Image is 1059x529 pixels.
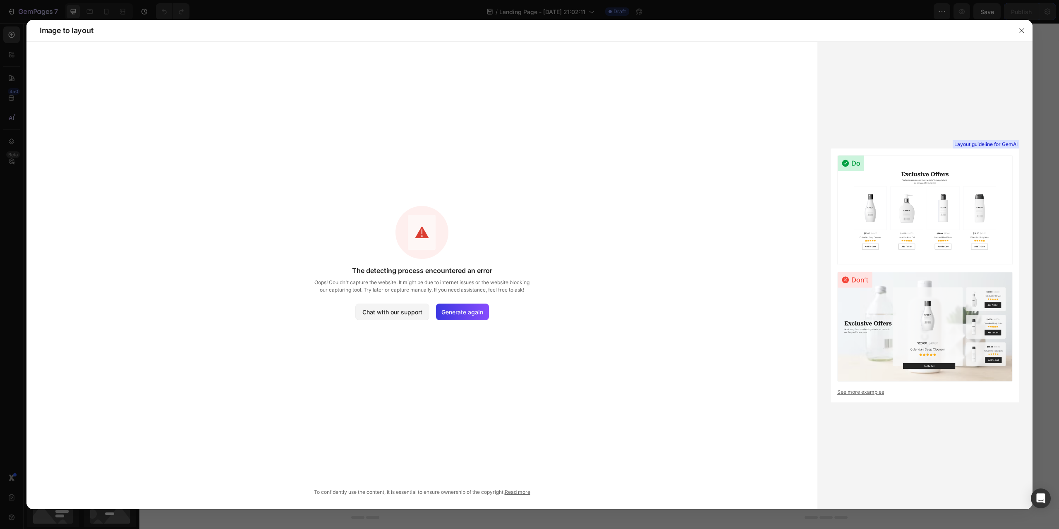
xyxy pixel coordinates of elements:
span: Image to layout [40,26,93,36]
button: Chat with our support [355,304,429,320]
div: Chat with our support [362,308,422,316]
span: Generate again [441,308,483,316]
span: Layout guideline for GemAI [954,141,1018,148]
div: Start with Sections from sidebar [410,255,510,265]
span: The detecting process encountered an error [352,266,492,275]
div: Start with Generating from URL or image [404,318,515,325]
div: Open Intercom Messenger [1031,488,1051,508]
a: See more examples [837,388,1013,396]
a: Read more [505,489,530,495]
span: Oops! Couldn't capture the website. It might be due to internet issues or the website blocking ou... [312,279,532,294]
button: Add sections [400,272,457,288]
div: To confidently use the content, it is essential to ensure ownership of the copyright. [53,488,791,496]
button: Add elements [462,272,520,288]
